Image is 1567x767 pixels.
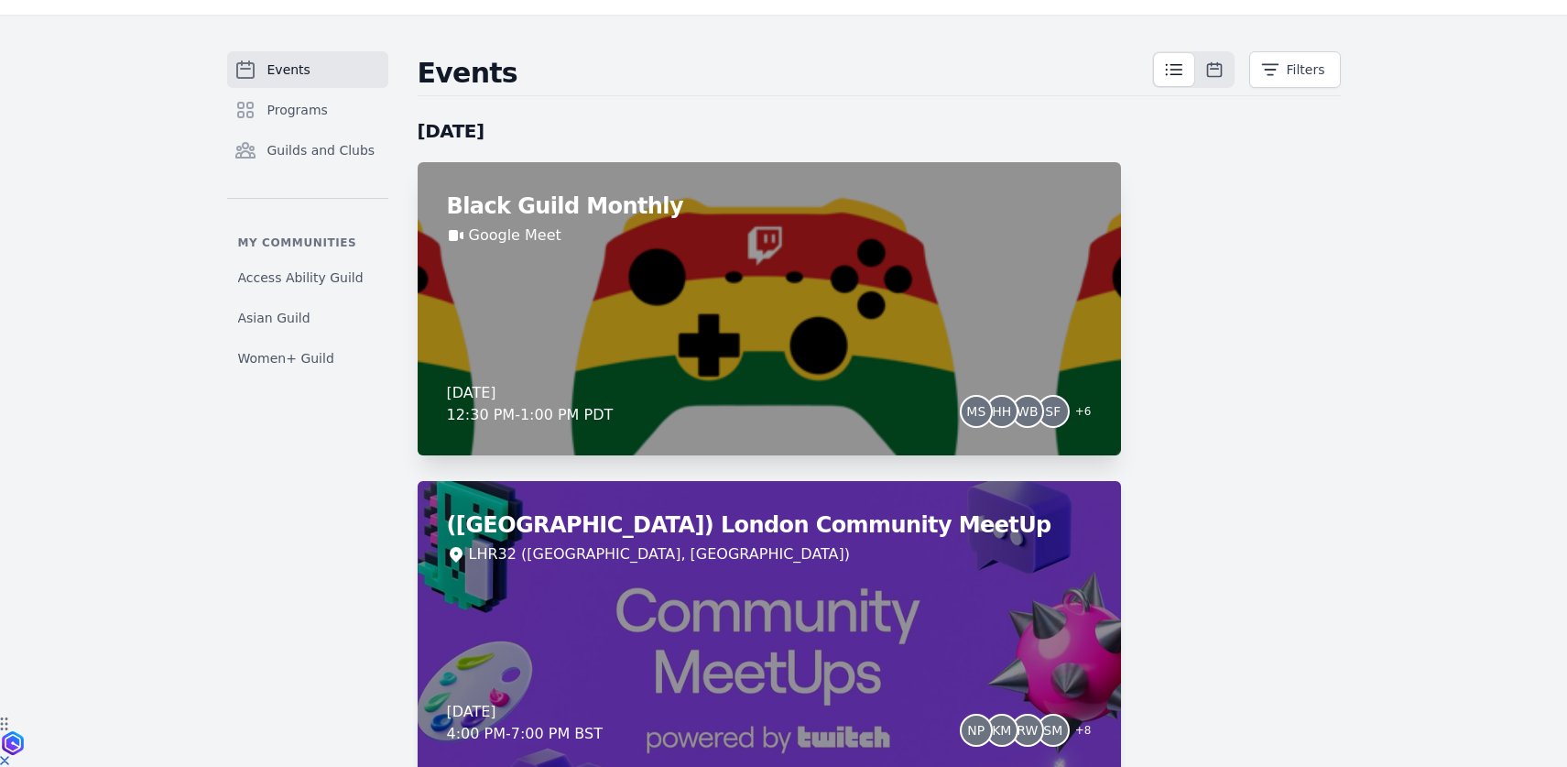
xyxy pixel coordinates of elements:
span: WB [1017,405,1038,418]
span: Programs [267,101,328,119]
span: Women+ Guild [238,349,334,367]
span: + 6 [1064,400,1092,426]
h2: ([GEOGRAPHIC_DATA]) London Community MeetUp [447,510,1092,540]
a: Programs [227,92,388,128]
a: Google Meet [469,225,561,247]
span: + 8 [1064,719,1092,745]
h2: Black Guild Monthly [447,192,1092,221]
nav: Sidebar [227,51,388,375]
span: NP [967,724,985,737]
span: Guilds and Clubs [267,141,375,159]
span: HH [992,405,1011,418]
h2: [DATE] [418,118,1121,144]
div: [DATE] 12:30 PM - 1:00 PM PDT [447,382,614,426]
span: Events [267,60,310,79]
span: RW [1017,724,1038,737]
a: Events [227,51,388,88]
span: Asian Guild [238,309,310,327]
div: [DATE] 4:00 PM - 7:00 PM BST [447,701,603,745]
button: Filters [1249,51,1341,88]
a: Guilds and Clubs [227,132,388,169]
span: Access Ability Guild [238,268,364,287]
div: LHR32 ([GEOGRAPHIC_DATA], [GEOGRAPHIC_DATA]) [469,543,851,565]
h2: Events [418,57,1152,90]
span: KM [992,724,1011,737]
a: Women+ Guild [227,342,388,375]
span: SF [1045,405,1061,418]
a: Black Guild MonthlyGoogle Meet[DATE]12:30 PM-1:00 PM PDTMSHHWBSF+6 [418,162,1121,455]
span: SM [1043,724,1062,737]
a: Access Ability Guild [227,261,388,294]
a: Asian Guild [227,301,388,334]
p: My communities [227,236,388,250]
span: MS [966,405,985,418]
